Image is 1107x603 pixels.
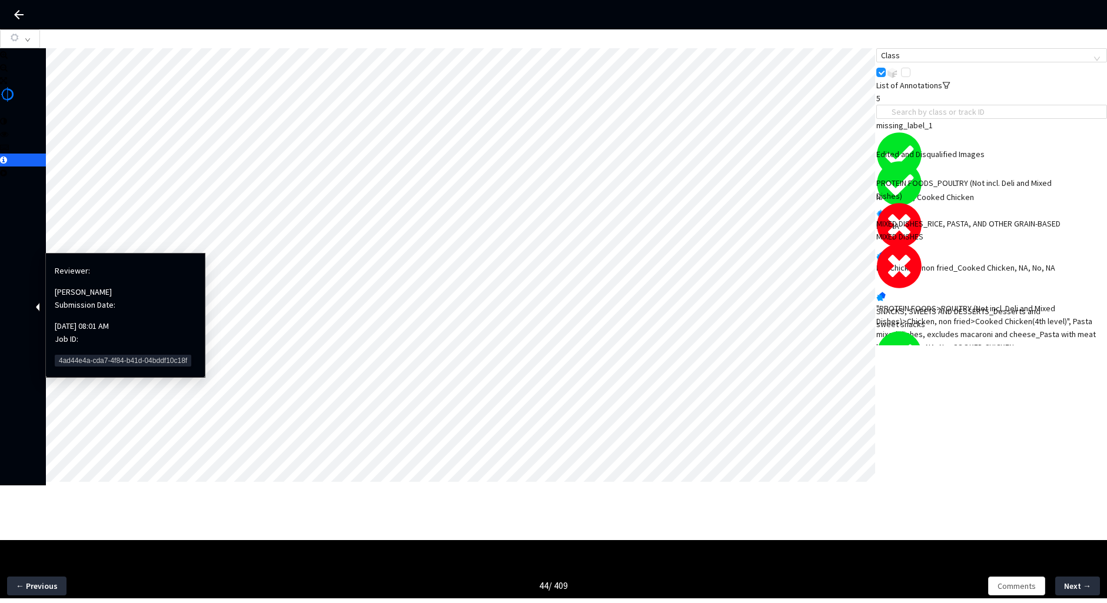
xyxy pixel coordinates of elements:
span: 4ad44e4a-cda7-4f84-b41d-04bddf10c18f [55,355,191,367]
p: Job ID: [55,332,196,345]
div: 5 [876,92,1107,105]
div: [PERSON_NAME] [55,285,196,298]
div: [DATE] 08:01 AM [55,319,196,332]
p: Reviewer: [55,264,196,277]
p: Submission Date: [55,298,196,311]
